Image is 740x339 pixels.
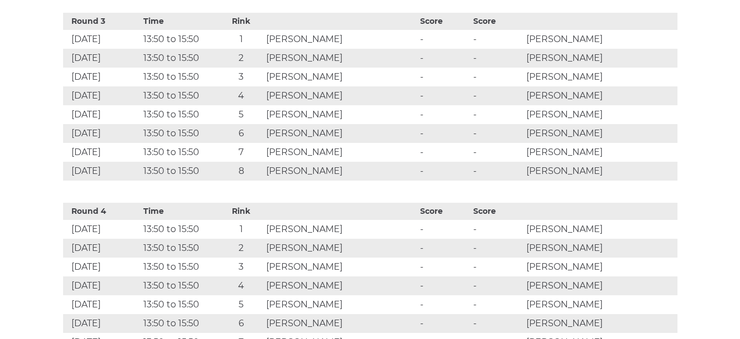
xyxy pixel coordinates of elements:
td: 13:50 to 15:50 [141,220,219,239]
td: - [470,86,524,105]
td: 4 [219,86,263,105]
th: Time [141,203,219,220]
th: Score [470,203,524,220]
td: - [417,86,470,105]
td: - [470,276,524,295]
td: 13:50 to 15:50 [141,86,219,105]
td: [PERSON_NAME] [263,86,417,105]
td: [PERSON_NAME] [263,258,417,276]
td: [PERSON_NAME] [263,314,417,333]
td: [DATE] [63,68,141,86]
td: [DATE] [63,276,141,295]
th: Time [141,13,219,30]
td: [PERSON_NAME] [263,124,417,143]
td: 13:50 to 15:50 [141,30,219,49]
td: [PERSON_NAME] [524,49,677,68]
td: - [417,105,470,124]
td: 6 [219,314,263,333]
td: 13:50 to 15:50 [141,258,219,276]
td: - [417,30,470,49]
td: - [470,30,524,49]
td: [PERSON_NAME] [524,295,677,314]
td: 13:50 to 15:50 [141,49,219,68]
td: - [417,68,470,86]
td: - [470,239,524,258]
td: - [470,143,524,162]
td: - [417,276,470,295]
td: [PERSON_NAME] [524,143,677,162]
td: 1 [219,30,263,49]
td: - [417,239,470,258]
th: Score [417,13,470,30]
td: - [417,258,470,276]
td: [PERSON_NAME] [524,124,677,143]
td: [DATE] [63,239,141,258]
td: [DATE] [63,220,141,239]
td: [PERSON_NAME] [263,295,417,314]
td: [PERSON_NAME] [263,105,417,124]
td: [DATE] [63,295,141,314]
td: 1 [219,220,263,239]
td: [DATE] [63,162,141,181]
td: [DATE] [63,86,141,105]
td: 13:50 to 15:50 [141,239,219,258]
td: 5 [219,105,263,124]
td: 7 [219,143,263,162]
td: [DATE] [63,258,141,276]
td: [PERSON_NAME] [263,276,417,295]
td: 13:50 to 15:50 [141,295,219,314]
td: 5 [219,295,263,314]
td: 13:50 to 15:50 [141,162,219,181]
td: [PERSON_NAME] [524,30,677,49]
td: 13:50 to 15:50 [141,276,219,295]
td: [PERSON_NAME] [524,258,677,276]
td: 13:50 to 15:50 [141,314,219,333]
td: [PERSON_NAME] [524,239,677,258]
td: - [470,49,524,68]
td: 3 [219,68,263,86]
td: - [417,124,470,143]
td: - [417,162,470,181]
td: - [417,314,470,333]
td: [PERSON_NAME] [263,49,417,68]
td: [PERSON_NAME] [524,276,677,295]
td: [DATE] [63,105,141,124]
td: - [470,124,524,143]
td: 13:50 to 15:50 [141,68,219,86]
td: - [470,295,524,314]
td: - [470,314,524,333]
td: 13:50 to 15:50 [141,105,219,124]
th: Round 3 [63,13,141,30]
td: - [470,162,524,181]
td: 6 [219,124,263,143]
td: [PERSON_NAME] [263,30,417,49]
td: [PERSON_NAME] [524,68,677,86]
th: Rink [219,203,263,220]
td: [PERSON_NAME] [263,220,417,239]
td: [PERSON_NAME] [524,314,677,333]
td: [DATE] [63,143,141,162]
td: - [470,220,524,239]
td: [PERSON_NAME] [263,162,417,181]
td: 2 [219,49,263,68]
td: - [417,143,470,162]
td: [DATE] [63,49,141,68]
td: [PERSON_NAME] [524,105,677,124]
td: 13:50 to 15:50 [141,143,219,162]
th: Round 4 [63,203,141,220]
td: [DATE] [63,30,141,49]
td: [PERSON_NAME] [524,86,677,105]
td: [PERSON_NAME] [524,220,677,239]
td: - [417,49,470,68]
td: - [470,68,524,86]
td: [DATE] [63,314,141,333]
td: 3 [219,258,263,276]
td: - [417,295,470,314]
th: Rink [219,13,263,30]
td: [DATE] [63,124,141,143]
td: 2 [219,239,263,258]
td: [PERSON_NAME] [263,239,417,258]
th: Score [417,203,470,220]
td: 8 [219,162,263,181]
td: 4 [219,276,263,295]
